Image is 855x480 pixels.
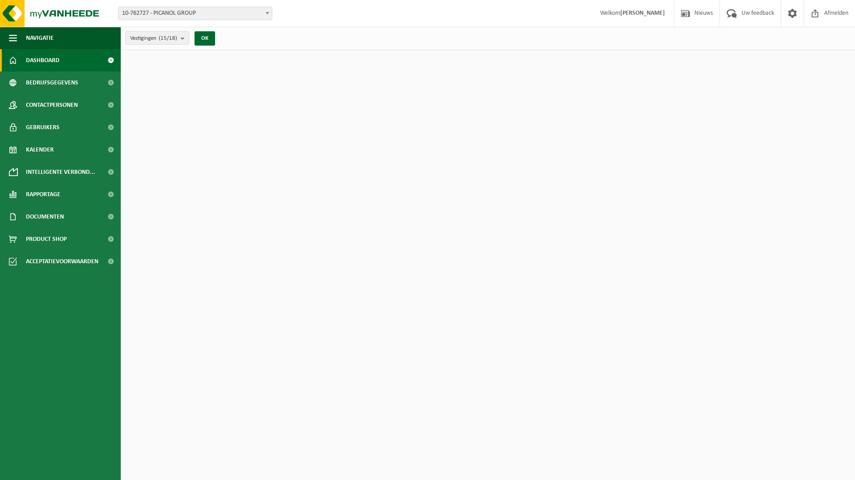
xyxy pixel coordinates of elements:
span: 10-762727 - PICANOL GROUP [119,7,272,20]
span: Gebruikers [26,116,59,139]
span: Vestigingen [130,32,177,45]
span: Documenten [26,206,64,228]
span: Dashboard [26,49,59,72]
count: (15/18) [159,35,177,41]
span: Bedrijfsgegevens [26,72,78,94]
span: Rapportage [26,183,60,206]
span: Navigatie [26,27,54,49]
span: Kalender [26,139,54,161]
span: 10-762727 - PICANOL GROUP [118,7,272,20]
span: Product Shop [26,228,67,250]
button: OK [195,31,215,46]
span: Contactpersonen [26,94,78,116]
span: Intelligente verbond... [26,161,95,183]
strong: [PERSON_NAME] [620,10,665,17]
button: Vestigingen(15/18) [125,31,189,45]
span: Acceptatievoorwaarden [26,250,98,273]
